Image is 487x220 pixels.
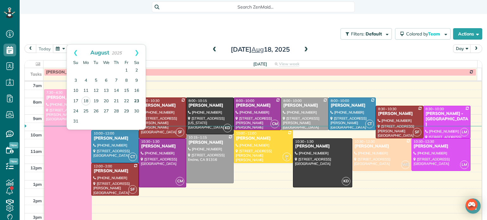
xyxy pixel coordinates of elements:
div: [PERSON_NAME] [283,103,327,108]
button: Colored byTeam [395,28,451,40]
div: [PERSON_NAME] [354,144,410,149]
span: 8am [33,99,42,104]
span: Monday [83,60,89,65]
a: 20 [101,96,111,106]
span: 8:30 - 10:30 [425,107,444,111]
a: 19 [91,96,101,106]
a: 4 [81,76,91,86]
a: 16 [132,86,142,96]
span: SF [413,128,421,136]
span: Colored by [406,31,442,37]
a: 14 [111,86,121,96]
span: Saturday [134,60,139,65]
span: Friday [125,60,128,65]
span: August [90,49,109,56]
span: LM [460,128,469,136]
span: 12pm [30,165,42,170]
div: Open Intercom Messenger [465,198,481,214]
div: [PERSON_NAME] [236,136,291,141]
span: Wednesday [103,60,109,65]
span: 3pm [33,215,42,220]
span: [PERSON_NAME] OFF [46,70,90,75]
a: 31 [71,116,81,127]
span: Default [366,31,382,37]
div: [PERSON_NAME] [141,144,185,149]
a: 15 [121,86,132,96]
span: CM [270,120,279,128]
span: New [9,158,18,165]
a: Next [128,45,146,60]
span: 10:00 - 12:00 [236,131,256,135]
a: 18 [81,97,90,105]
div: [PERSON_NAME] [378,111,421,116]
div: [PERSON_NAME] [413,144,469,149]
span: 8:00 - 10:00 [331,98,349,103]
a: 11 [81,86,91,96]
div: [PERSON_NAME] [295,144,350,149]
span: 10:30 - 12:30 [354,139,375,144]
span: CT [365,120,374,128]
span: KD [223,124,232,132]
span: [DATE] [253,61,267,66]
div: [PERSON_NAME] [46,95,90,100]
a: 25 [81,106,91,116]
span: SF [128,185,137,194]
a: 10 [71,86,81,96]
a: 13 [101,86,111,96]
h2: [DATE] 18, 2025 [221,46,300,53]
a: 6 [101,76,111,86]
span: 9am [33,116,42,121]
a: 30 [132,106,142,116]
a: 27 [101,106,111,116]
span: Sunday [73,60,78,65]
span: 8:00 - 10:00 [283,98,302,103]
span: KD [342,177,350,185]
span: Tuesday [94,60,98,65]
span: CM [176,177,184,185]
div: [PERSON_NAME] [236,103,279,108]
span: 10:30 - 1:30 [141,139,159,144]
span: LM [460,160,469,169]
span: 8:00 - 10:30 [141,98,159,103]
div: [PERSON_NAME] [141,103,185,108]
small: 2 [283,156,291,162]
a: 28 [111,106,121,116]
a: 8 [121,76,132,86]
span: SF [176,128,184,136]
span: Thursday [114,60,119,65]
span: View week [279,61,299,66]
a: 26 [91,106,101,116]
a: Filters: Default [337,28,392,40]
span: 1pm [33,182,42,187]
div: [PERSON_NAME] [93,168,137,174]
span: Filters: [351,31,364,37]
span: 2pm [33,198,42,203]
a: 1 [121,66,132,76]
a: 23 [132,96,142,106]
span: 10:15 - 1:15 [188,135,207,140]
span: Aug [251,45,264,53]
a: 22 [121,96,132,106]
button: prev [24,44,36,53]
span: CT [128,153,137,161]
button: Actions [453,28,482,40]
span: 10:30 - 1:30 [295,139,314,144]
div: [PERSON_NAME] [188,103,232,108]
div: [PERSON_NAME] [93,136,137,141]
span: JM [285,154,288,158]
button: next [470,44,482,53]
span: 8:00 - 10:15 [188,98,207,103]
a: 5 [91,76,101,86]
span: 8:00 - 10:00 [236,98,254,103]
span: Team [428,31,441,37]
span: WB [401,160,410,169]
span: 10:00 - 12:00 [94,131,114,135]
button: Day [453,44,471,53]
button: Filters: Default [341,28,392,40]
a: 2 [132,66,142,76]
a: 17 [71,96,81,106]
a: 7 [111,76,121,86]
div: [PERSON_NAME] [188,140,232,145]
span: 10:30 - 12:30 [414,139,434,144]
span: New [9,142,18,148]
